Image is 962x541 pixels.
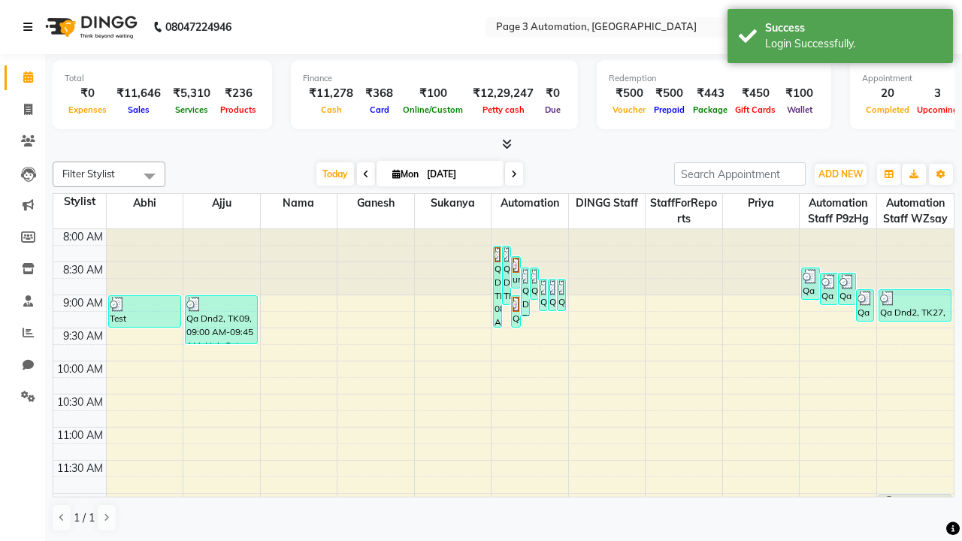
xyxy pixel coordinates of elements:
[609,72,819,85] div: Redemption
[165,6,231,48] b: 08047224946
[731,85,779,102] div: ₹450
[800,194,876,228] span: Automation Staff p9zHg
[167,85,216,102] div: ₹5,310
[183,194,260,213] span: Ajju
[60,295,106,311] div: 9:00 AM
[783,104,816,115] span: Wallet
[765,36,942,52] div: Login Successfully.
[540,85,566,102] div: ₹0
[839,274,855,304] div: Qa Dnd2, TK21, 08:40 AM-09:10 AM, Hair cut Below 12 years (Boy)
[399,104,467,115] span: Online/Custom
[186,296,257,343] div: Qa Dnd2, TK09, 09:00 AM-09:45 AM, Hair Cut-Men
[62,168,115,180] span: Filter Stylist
[862,85,913,102] div: 20
[54,461,106,476] div: 11:30 AM
[479,104,528,115] span: Petty cash
[107,194,183,213] span: Abhi
[512,257,519,288] div: undefined, TK16, 08:25 AM-08:55 AM, Hair cut Below 12 years (Boy)
[65,85,110,102] div: ₹0
[171,104,212,115] span: Services
[38,6,141,48] img: logo
[53,194,106,210] div: Stylist
[569,194,646,213] span: DINGG Staff
[549,280,556,310] div: Qa Dnd2, TK24, 08:45 AM-09:15 AM, Hair Cut By Expert-Men
[492,194,568,213] span: Automation
[689,104,731,115] span: Package
[54,394,106,410] div: 10:30 AM
[60,262,106,278] div: 8:30 AM
[512,296,519,327] div: Qa Dnd2, TK29, 09:00 AM-09:30 AM, Hair cut Below 12 years (Boy)
[879,290,951,321] div: Qa Dnd2, TK27, 08:55 AM-09:25 AM, Hair cut Below 12 years (Boy)
[503,246,510,304] div: Qa Dnd2, TK22, 08:15 AM-09:10 AM, Special Hair Wash- Men
[609,85,649,102] div: ₹500
[731,104,779,115] span: Gift Cards
[913,104,962,115] span: Upcoming
[109,296,180,327] div: Test DoNotDelete, TK11, 09:00 AM-09:30 AM, Hair Cut By Expert-Men
[818,168,863,180] span: ADD NEW
[337,194,414,213] span: Ganesh
[689,85,731,102] div: ₹443
[540,280,547,310] div: Qa Dnd2, TK23, 08:45 AM-09:15 AM, Hair Cut By Expert-Men
[857,290,873,321] div: Qa Dnd2, TK28, 08:55 AM-09:25 AM, Hair cut Below 12 years (Boy)
[674,162,806,186] input: Search Appointment
[609,104,649,115] span: Voucher
[862,104,913,115] span: Completed
[74,510,95,526] span: 1 / 1
[261,194,337,213] span: Nama
[650,104,688,115] span: Prepaid
[723,194,800,213] span: Priya
[765,20,942,36] div: Success
[815,164,867,185] button: ADD NEW
[522,268,529,316] div: Qa Dnd2, TK26, 08:35 AM-09:20 AM, Hair Cut-Men
[467,85,540,102] div: ₹12,29,247
[531,268,538,299] div: Qa Dnd2, TK18, 08:35 AM-09:05 AM, Hair cut Below 12 years (Boy)
[303,72,566,85] div: Finance
[558,280,565,310] div: Qa Dnd2, TK25, 08:45 AM-09:15 AM, Hair Cut By Expert-Men
[110,85,167,102] div: ₹11,646
[646,194,722,228] span: StaffForReports
[54,428,106,443] div: 11:00 AM
[821,274,837,304] div: Qa Dnd2, TK20, 08:40 AM-09:10 AM, Hair Cut By Expert-Men
[65,72,260,85] div: Total
[779,85,819,102] div: ₹100
[877,194,954,228] span: Automation Staff wZsay
[303,85,359,102] div: ₹11,278
[802,268,818,299] div: Qa Dnd2, TK19, 08:35 AM-09:05 AM, Hair Cut By Expert-Men
[55,494,106,509] div: 12:00 PM
[316,162,354,186] span: Today
[494,246,501,327] div: Qa Dnd2, TK17, 08:15 AM-09:30 AM, Hair Cut By Expert-Men,Hair Cut-Men
[359,85,399,102] div: ₹368
[415,194,492,213] span: Sukanya
[422,163,498,186] input: 2025-09-01
[124,104,153,115] span: Sales
[541,104,564,115] span: Due
[216,104,260,115] span: Products
[60,328,106,344] div: 9:30 AM
[366,104,393,115] span: Card
[399,85,467,102] div: ₹100
[389,168,422,180] span: Mon
[317,104,346,115] span: Cash
[216,85,260,102] div: ₹236
[913,85,962,102] div: 3
[65,104,110,115] span: Expenses
[54,361,106,377] div: 10:00 AM
[60,229,106,245] div: 8:00 AM
[649,85,689,102] div: ₹500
